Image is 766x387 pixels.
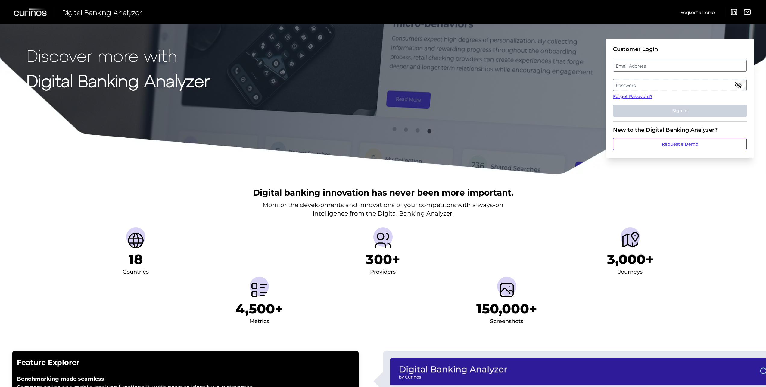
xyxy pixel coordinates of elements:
[129,251,143,267] h1: 18
[249,317,269,326] div: Metrics
[681,10,715,15] span: Request a Demo
[613,60,746,71] label: Email Address
[621,231,640,250] img: Journeys
[613,80,746,90] label: Password
[497,280,516,300] img: Screenshots
[373,231,393,250] img: Providers
[613,127,747,133] div: New to the Digital Banking Analyzer?
[476,301,537,317] h1: 150,000+
[17,376,104,382] strong: Benchmarking made seamless
[235,301,283,317] h1: 4,500+
[263,201,503,218] p: Monitor the developments and innovations of your competitors with always-on intelligence from the...
[366,251,400,267] h1: 300+
[613,105,747,117] button: Sign In
[17,358,354,368] h2: Feature Explorer
[613,138,747,150] a: Request a Demo
[681,7,715,17] a: Request a Demo
[613,93,747,100] a: Forgot Password?
[490,317,523,326] div: Screenshots
[253,187,513,198] h2: Digital banking innovation has never been more important.
[26,70,210,90] strong: Digital Banking Analyzer
[250,280,269,300] img: Metrics
[26,46,210,65] p: Discover more with
[14,8,48,16] img: Curinos
[62,8,142,17] span: Digital Banking Analyzer
[607,251,654,267] h1: 3,000+
[123,267,149,277] div: Countries
[613,46,747,52] div: Customer Login
[370,267,396,277] div: Providers
[618,267,643,277] div: Journeys
[126,231,145,250] img: Countries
